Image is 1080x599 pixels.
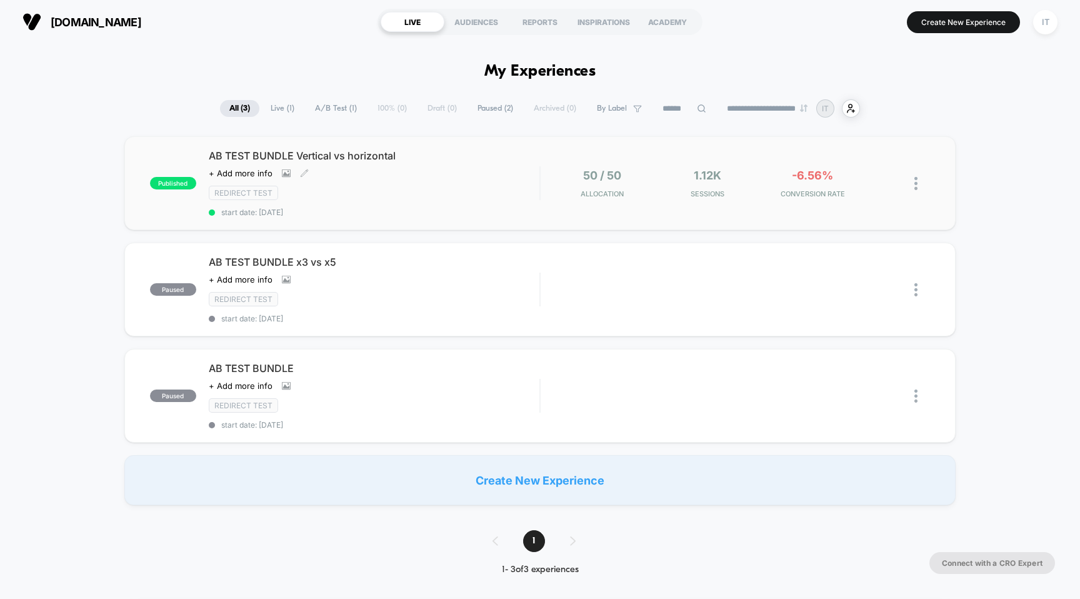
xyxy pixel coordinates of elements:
span: paused [150,390,196,402]
span: -6.56% [792,169,833,182]
img: close [914,283,917,296]
button: Play, NEW DEMO 2025-VEED.mp4 [261,140,291,170]
div: AUDIENCES [444,12,508,32]
div: ACADEMY [636,12,699,32]
span: Paused ( 2 ) [468,100,522,117]
img: close [914,177,917,190]
button: IT [1029,9,1061,35]
div: Current time [372,287,401,301]
img: Visually logo [22,13,41,31]
div: Duration [403,287,436,301]
span: Allocation [581,189,624,198]
span: [DOMAIN_NAME] [51,16,141,29]
span: Redirect Test [209,292,278,306]
p: IT [822,104,829,113]
span: start date: [DATE] [209,420,540,430]
span: Live ( 1 ) [261,100,304,117]
span: CONVERSION RATE [763,189,862,198]
span: 1 [523,530,545,552]
div: IT [1033,10,1057,34]
div: INSPIRATIONS [572,12,636,32]
span: Redirect Test [209,398,278,413]
img: close [914,390,917,403]
span: AB TEST BUNDLE [209,362,540,375]
span: AB TEST BUNDLE Vertical vs horizontal [209,149,540,162]
span: By Label [597,104,627,113]
button: [DOMAIN_NAME] [19,12,145,32]
span: start date: [DATE] [209,208,540,217]
span: 50 / 50 [583,169,621,182]
input: Seek [9,267,544,279]
div: Create New Experience [124,455,956,505]
div: REPORTS [508,12,572,32]
button: Create New Experience [907,11,1020,33]
span: published [150,177,196,189]
h1: My Experiences [484,63,596,81]
div: LIVE [381,12,444,32]
span: All ( 3 ) [220,100,259,117]
input: Volume [461,288,498,300]
button: Play, NEW DEMO 2025-VEED.mp4 [6,284,26,304]
img: end [800,104,807,112]
span: 1.12k [694,169,721,182]
span: Redirect Test [209,186,278,200]
span: paused [150,283,196,296]
span: A/B Test ( 1 ) [306,100,366,117]
button: Connect with a CRO Expert [929,552,1055,574]
span: + Add more info [209,274,272,284]
span: + Add more info [209,168,272,178]
span: start date: [DATE] [209,314,540,323]
span: + Add more info [209,381,272,391]
span: AB TEST BUNDLE x3 vs x5 [209,256,540,268]
span: Sessions [658,189,757,198]
div: 1 - 3 of 3 experiences [480,565,601,575]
